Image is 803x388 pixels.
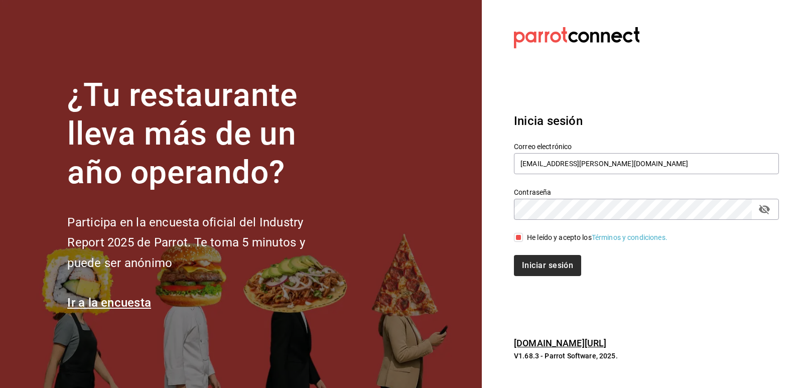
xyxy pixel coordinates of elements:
[514,143,779,150] label: Correo electrónico
[592,233,667,241] a: Términos y condiciones.
[527,232,667,243] div: He leído y acepto los
[514,338,606,348] a: [DOMAIN_NAME][URL]
[67,212,338,274] h2: Participa en la encuesta oficial del Industry Report 2025 de Parrot. Te toma 5 minutos y puede se...
[514,351,779,361] p: V1.68.3 - Parrot Software, 2025.
[514,112,779,130] h3: Inicia sesión
[514,189,779,196] label: Contraseña
[514,153,779,174] input: Ingresa tu correo electrónico
[67,296,151,310] a: Ir a la encuesta
[514,255,581,276] button: Iniciar sesión
[756,201,773,218] button: passwordField
[67,76,338,192] h1: ¿Tu restaurante lleva más de un año operando?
